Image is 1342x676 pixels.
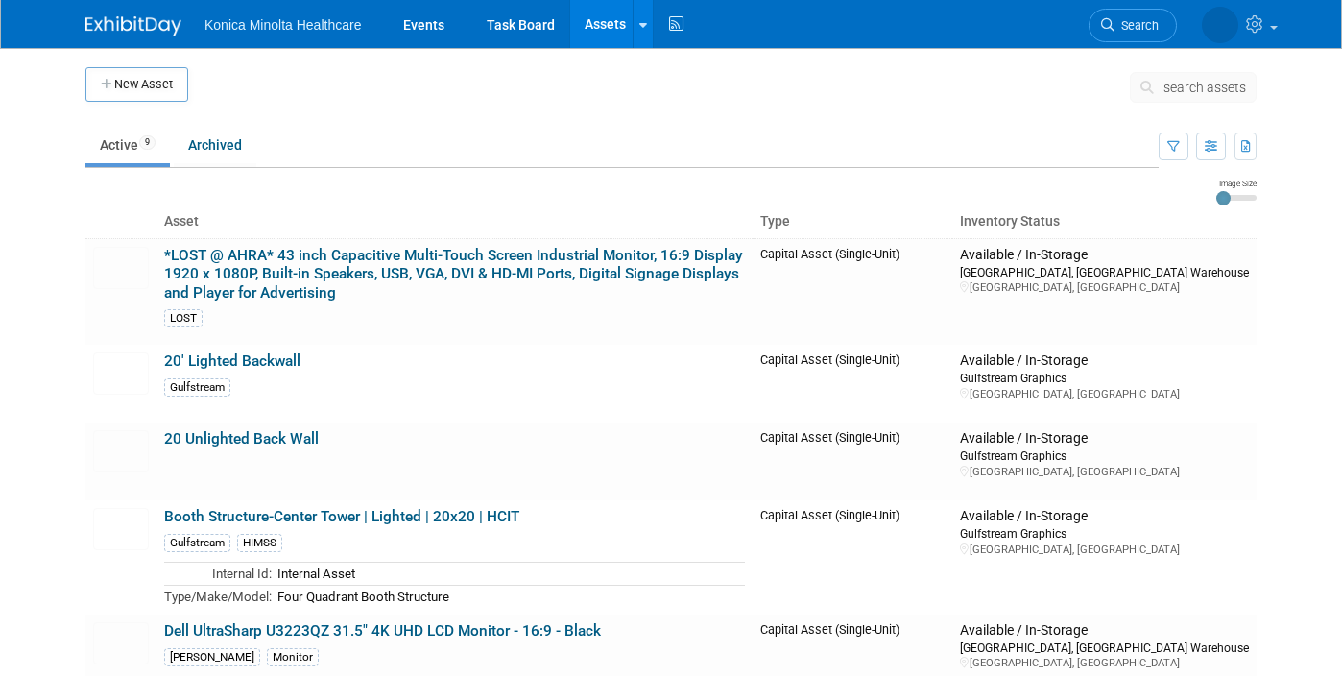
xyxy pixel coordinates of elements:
button: search assets [1130,72,1257,103]
th: Asset [156,205,753,238]
span: Konica Minolta Healthcare [204,17,361,33]
div: LOST [164,309,203,327]
th: Type [753,205,952,238]
div: [GEOGRAPHIC_DATA], [GEOGRAPHIC_DATA] Warehouse [960,264,1249,280]
a: Active9 [85,127,170,163]
div: Monitor [267,648,319,666]
td: Four Quadrant Booth Structure [272,585,745,607]
div: [GEOGRAPHIC_DATA], [GEOGRAPHIC_DATA] [960,465,1249,479]
td: Capital Asset (Single-Unit) [753,500,952,615]
img: ExhibitDay [85,16,181,36]
a: Archived [174,127,256,163]
div: [GEOGRAPHIC_DATA], [GEOGRAPHIC_DATA] [960,387,1249,401]
a: 20' Lighted Backwall [164,352,300,370]
div: Available / In-Storage [960,430,1249,447]
div: Available / In-Storage [960,352,1249,370]
div: Gulfstream Graphics [960,525,1249,542]
a: *LOST @ AHRA* 43 inch Capacitive Multi-Touch Screen Industrial Monitor, 16:9 Display 1920 x 1080P... [164,247,743,302]
td: Internal Id: [164,562,272,585]
div: Available / In-Storage [960,508,1249,525]
a: Booth Structure-Center Tower | Lighted | 20x20 | HCIT [164,508,519,525]
a: Dell UltraSharp U3223QZ 31.5" 4K UHD LCD Monitor - 16:9 - Black [164,622,601,640]
div: Gulfstream Graphics [960,370,1249,386]
div: [GEOGRAPHIC_DATA], [GEOGRAPHIC_DATA] [960,656,1249,670]
div: [GEOGRAPHIC_DATA], [GEOGRAPHIC_DATA] [960,543,1249,557]
span: 9 [139,135,156,150]
span: Search [1114,18,1159,33]
span: search assets [1163,80,1246,95]
td: Capital Asset (Single-Unit) [753,238,952,345]
a: 20 Unlighted Back Wall [164,430,319,447]
div: [GEOGRAPHIC_DATA], [GEOGRAPHIC_DATA] [960,280,1249,295]
div: [GEOGRAPHIC_DATA], [GEOGRAPHIC_DATA] Warehouse [960,640,1249,656]
div: Available / In-Storage [960,622,1249,640]
div: Gulfstream Graphics [960,447,1249,464]
a: Search [1089,9,1177,42]
img: Annette O'Mahoney [1202,7,1238,43]
div: Gulfstream [164,534,230,552]
td: Capital Asset (Single-Unit) [753,422,952,500]
div: [PERSON_NAME] [164,648,260,666]
div: Gulfstream [164,378,230,397]
button: New Asset [85,67,188,102]
td: Capital Asset (Single-Unit) [753,345,952,422]
div: Available / In-Storage [960,247,1249,264]
div: HIMSS [237,534,282,552]
td: Internal Asset [272,562,745,585]
div: Image Size [1216,178,1257,189]
td: Type/Make/Model: [164,585,272,607]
